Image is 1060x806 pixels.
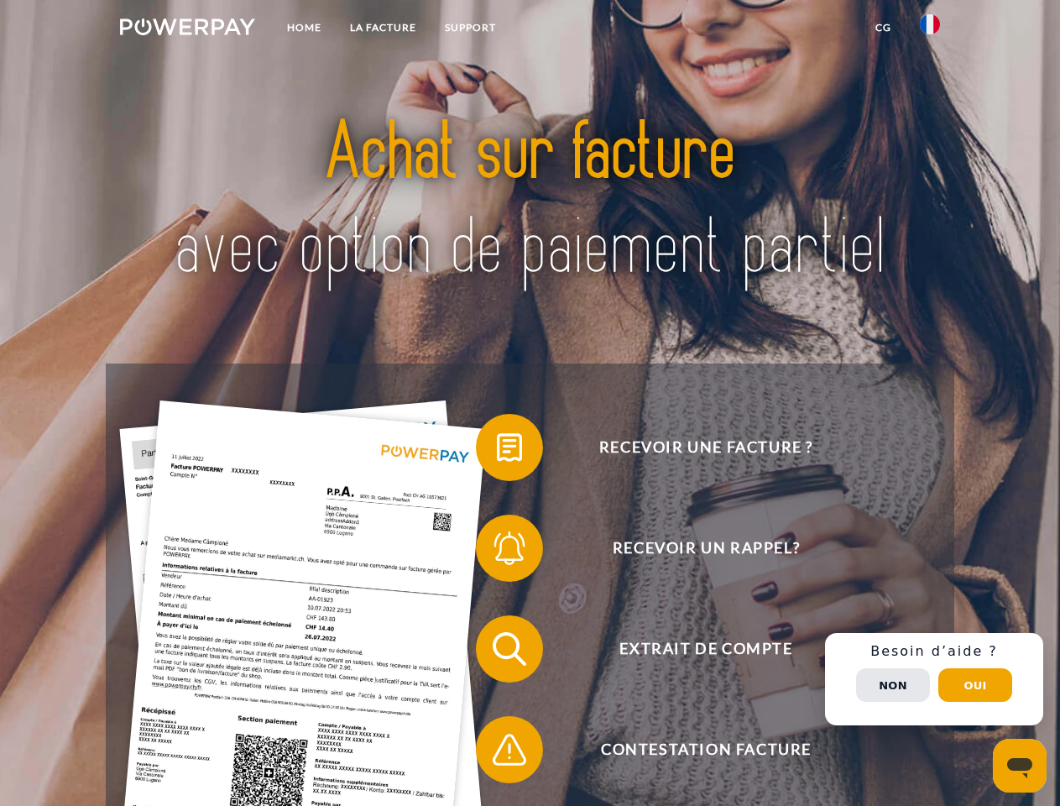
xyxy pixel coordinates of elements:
a: CG [861,13,906,43]
img: fr [920,14,940,34]
span: Recevoir une facture ? [500,414,911,481]
button: Contestation Facture [476,716,912,783]
a: Home [273,13,336,43]
button: Non [856,668,930,702]
img: qb_warning.svg [488,729,530,771]
iframe: Bouton de lancement de la fenêtre de messagerie [993,739,1047,793]
button: Extrait de compte [476,615,912,683]
img: qb_bill.svg [488,427,530,468]
img: title-powerpay_fr.svg [160,81,900,322]
img: qb_search.svg [488,628,530,670]
button: Oui [938,668,1012,702]
a: LA FACTURE [336,13,431,43]
div: Schnellhilfe [825,633,1043,725]
span: Extrait de compte [500,615,911,683]
button: Recevoir une facture ? [476,414,912,481]
img: logo-powerpay-white.svg [120,18,255,35]
span: Recevoir un rappel? [500,515,911,582]
h3: Besoin d’aide ? [835,643,1033,660]
a: Support [431,13,510,43]
button: Recevoir un rappel? [476,515,912,582]
span: Contestation Facture [500,716,911,783]
img: qb_bell.svg [488,527,530,569]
